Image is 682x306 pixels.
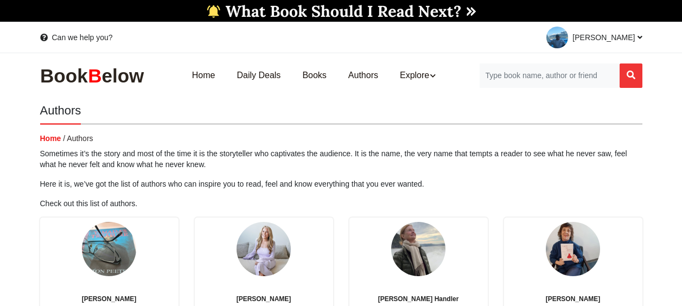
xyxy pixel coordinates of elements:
img: Carolann DeBellis [546,222,600,276]
span: [PERSON_NAME] [572,33,642,42]
p: Check out this list of authors. [40,198,642,209]
img: Joan Cusack Handler [391,222,445,276]
a: Books [291,59,337,93]
h1: Authors [40,104,81,125]
a: Explore [389,59,447,93]
button: Search [620,63,642,88]
a: Home [181,59,226,93]
input: Search for Books [479,63,620,88]
img: 1749344284.JPG [546,27,568,48]
a: Authors [337,59,389,93]
p: Sometimes it’s the story and most of the time it is the storyteller who captivates the audience. ... [40,148,642,170]
a: [PERSON_NAME] [538,22,642,53]
a: Can we help you? [40,32,113,43]
a: Daily Deals [226,59,291,93]
p: Here it is, we’ve got the list of authors who can inspire you to read, feel and know everything t... [40,178,642,189]
span: / Authors [63,134,93,143]
a: Home [40,134,61,143]
img: Andrea Leeb [237,222,291,276]
img: Anton Peeters [82,222,136,276]
img: BookBelow Logo [40,65,149,87]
